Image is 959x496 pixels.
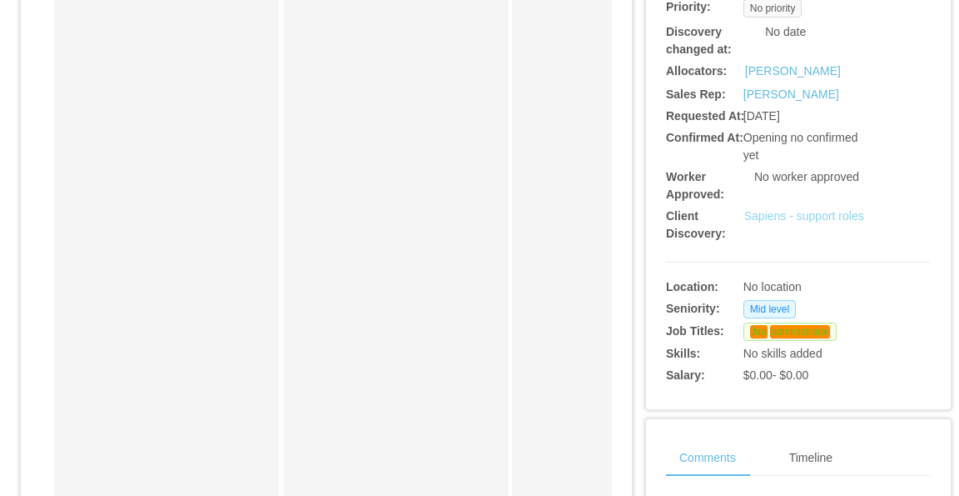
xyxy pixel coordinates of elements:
[776,439,846,477] div: Timeline
[666,131,743,144] b: Confirmed At:
[666,368,705,382] b: Salary:
[744,209,864,223] a: Sapiens - support roles
[666,439,749,477] div: Comments
[743,347,822,360] span: No skills added
[666,170,724,201] b: Worker Approved:
[666,347,700,360] b: Skills:
[754,170,859,183] span: No worker approved
[743,109,780,123] span: [DATE]
[666,88,726,101] b: Sales Rep:
[750,325,768,338] em: Jira
[666,209,726,240] b: Client Discovery:
[666,64,727,78] b: Allocators:
[745,63,841,80] a: [PERSON_NAME]
[743,278,876,296] div: No location
[743,88,839,101] a: [PERSON_NAME]
[666,280,718,293] b: Location:
[666,302,720,315] b: Seniority:
[765,25,806,38] span: No date
[743,131,858,162] span: Opening no confirmed yet
[666,25,732,56] b: Discovery changed at:
[666,324,724,338] b: Job Titles:
[770,325,829,338] em: administrator
[666,109,744,123] b: Requested At:
[743,300,796,318] span: Mid level
[743,368,809,382] span: $0.00 - $0.00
